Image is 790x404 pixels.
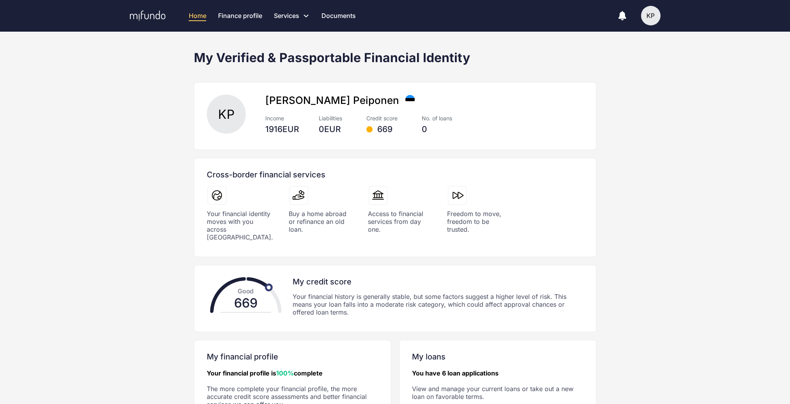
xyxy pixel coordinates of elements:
[194,50,596,66] h1: My Verified & Passportable Financial Identity
[227,299,264,308] div: 669
[422,125,457,134] div: 0
[404,93,416,106] img: ee.svg
[207,95,246,134] div: KP
[289,210,352,233] div: Buy a home abroad or refinance an old loan.
[265,125,299,134] div: 1916 EUR
[319,114,347,122] div: Liabilities
[293,293,584,316] div: Your financial history is generally stable, but some factors suggest a higher level of risk. This...
[412,352,584,361] div: My loans
[276,369,294,377] span: 100%
[265,94,399,107] span: [PERSON_NAME] Peiponen
[207,210,273,241] div: Your financial identity moves with you across [GEOGRAPHIC_DATA].
[366,114,402,122] div: Credit score
[207,352,378,361] div: My financial profile
[238,284,254,298] div: Good
[293,277,584,286] div: My credit score
[265,114,299,122] div: Income
[207,369,378,377] div: Your financial profile is complete
[207,170,584,179] div: Cross-border financial services
[641,6,660,25] button: KP
[412,369,499,377] a: You have 6 loan applications
[447,210,511,233] div: Freedom to move, freedom to be trusted.
[366,125,402,134] div: 669
[412,385,584,400] div: View and manage your current loans or take out a new loan on favorable terms.
[319,125,347,134] div: 0 EUR
[422,114,457,122] div: No. of loans
[368,210,431,233] div: Access to financial services from day one.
